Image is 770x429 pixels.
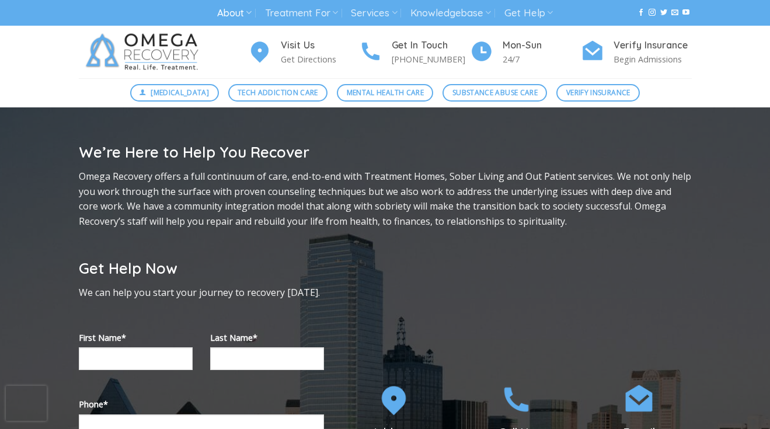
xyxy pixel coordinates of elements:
a: Follow on Twitter [660,9,667,17]
h2: Get Help Now [79,259,324,278]
a: Tech Addiction Care [228,84,328,102]
span: Mental Health Care [347,87,424,98]
h4: Verify Insurance [614,38,692,53]
a: [MEDICAL_DATA] [130,84,219,102]
a: About [217,2,252,24]
a: Treatment For [265,2,338,24]
p: Get Directions [281,53,359,66]
a: Send us an email [671,9,678,17]
span: Verify Insurance [566,87,630,98]
a: Follow on Instagram [649,9,656,17]
label: First Name* [79,331,193,344]
a: Follow on YouTube [682,9,689,17]
a: Substance Abuse Care [443,84,547,102]
label: Phone* [79,397,324,411]
a: Mental Health Care [337,84,433,102]
h4: Get In Touch [392,38,470,53]
a: Verify Insurance [556,84,640,102]
span: Tech Addiction Care [238,87,318,98]
a: Knowledgebase [410,2,491,24]
h2: We’re Here to Help You Recover [79,142,692,162]
span: Substance Abuse Care [452,87,538,98]
img: Omega Recovery [79,26,210,78]
p: 24/7 [503,53,581,66]
p: We can help you start your journey to recovery [DATE]. [79,285,324,301]
p: [PHONE_NUMBER] [392,53,470,66]
a: Follow on Facebook [637,9,644,17]
p: Omega Recovery offers a full continuum of care, end-to-end with Treatment Homes, Sober Living and... [79,169,692,229]
span: [MEDICAL_DATA] [151,87,209,98]
label: Last Name* [210,331,324,344]
a: Get In Touch [PHONE_NUMBER] [359,38,470,67]
a: Get Help [504,2,553,24]
h4: Mon-Sun [503,38,581,53]
a: Verify Insurance Begin Admissions [581,38,692,67]
a: Services [351,2,397,24]
h4: Visit Us [281,38,359,53]
p: Begin Admissions [614,53,692,66]
a: Visit Us Get Directions [248,38,359,67]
